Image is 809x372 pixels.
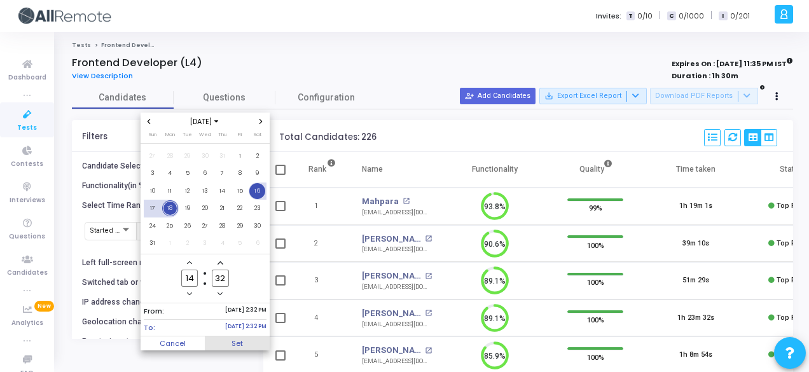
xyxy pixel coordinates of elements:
td: July 28, 2025 [162,148,179,165]
span: 8 [232,165,248,181]
th: Wednesday [197,130,214,143]
td: September 1, 2025 [162,235,179,252]
span: 16 [249,183,265,199]
td: August 10, 2025 [144,183,162,200]
span: 19 [179,200,195,216]
span: Sun [149,131,156,138]
td: July 27, 2025 [144,148,162,165]
button: Minus a minute [215,289,226,300]
span: 26 [179,218,195,234]
span: 11 [162,183,178,199]
td: August 14, 2025 [214,183,232,200]
span: 28 [214,218,230,234]
button: Next month [256,116,266,127]
td: August 22, 2025 [232,200,249,217]
span: 3 [197,235,213,251]
td: September 3, 2025 [197,235,214,252]
td: August 27, 2025 [197,217,214,235]
span: 30 [197,148,213,164]
th: Saturday [249,130,266,143]
span: 25 [162,218,178,234]
button: Set [205,336,270,350]
span: 30 [249,218,265,234]
span: From: [144,306,164,317]
td: August 5, 2025 [179,165,197,183]
td: August 9, 2025 [249,165,266,183]
th: Friday [232,130,249,143]
span: 2 [179,235,195,251]
span: [DATE] 2:32 PM [225,322,266,333]
th: Sunday [144,130,162,143]
td: August 25, 2025 [162,217,179,235]
td: August 6, 2025 [197,165,214,183]
span: [DATE] 2:32 PM [225,306,266,317]
td: August 20, 2025 [197,200,214,217]
span: 24 [144,218,160,234]
span: 13 [197,183,213,199]
th: Thursday [214,130,232,143]
span: 7 [214,165,230,181]
span: 27 [197,218,213,234]
span: 21 [214,200,230,216]
td: August 4, 2025 [162,165,179,183]
td: August 8, 2025 [232,165,249,183]
span: Sat [254,131,261,138]
span: 6 [249,235,265,251]
span: 12 [179,183,195,199]
span: 20 [197,200,213,216]
span: 6 [197,165,213,181]
button: Previous month [144,116,155,127]
td: August 21, 2025 [214,200,232,217]
span: 1 [162,235,178,251]
span: Fri [238,131,242,138]
span: To: [144,322,155,333]
td: August 29, 2025 [232,217,249,235]
td: September 6, 2025 [249,235,266,252]
button: Add a hour [184,258,195,268]
span: 4 [162,165,178,181]
button: Add a minute [215,258,226,268]
span: 29 [179,148,195,164]
td: August 24, 2025 [144,217,162,235]
td: August 12, 2025 [179,183,197,200]
td: August 30, 2025 [249,217,266,235]
button: Choose month and year [186,116,224,127]
td: August 1, 2025 [232,148,249,165]
span: 18 [162,200,178,216]
span: 22 [232,200,248,216]
span: 5 [232,235,248,251]
td: August 18, 2025 [162,200,179,217]
td: July 29, 2025 [179,148,197,165]
span: 31 [144,235,160,251]
span: 17 [144,200,160,216]
span: 23 [249,200,265,216]
td: July 31, 2025 [214,148,232,165]
td: September 2, 2025 [179,235,197,252]
td: August 11, 2025 [162,183,179,200]
td: August 15, 2025 [232,183,249,200]
span: 31 [214,148,230,164]
span: 27 [144,148,160,164]
th: Tuesday [179,130,197,143]
span: Tue [183,131,192,138]
td: August 31, 2025 [144,235,162,252]
td: August 7, 2025 [214,165,232,183]
span: 15 [232,183,248,199]
span: 4 [214,235,230,251]
span: Mon [165,131,175,138]
button: Cancel [141,336,205,350]
td: July 30, 2025 [197,148,214,165]
td: August 28, 2025 [214,217,232,235]
td: August 16, 2025 [249,183,266,200]
td: September 5, 2025 [232,235,249,252]
span: [DATE] [186,116,224,127]
td: August 23, 2025 [249,200,266,217]
td: September 4, 2025 [214,235,232,252]
td: August 19, 2025 [179,200,197,217]
span: 9 [249,165,265,181]
th: Monday [162,130,179,143]
span: 5 [179,165,195,181]
span: 2 [249,148,265,164]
